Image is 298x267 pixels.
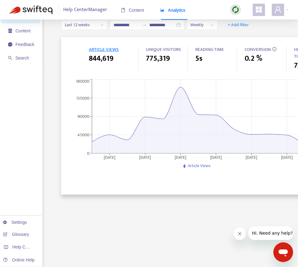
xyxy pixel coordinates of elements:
span: Help Center Manager [63,4,107,16]
span: CONVERSION [245,46,271,53]
span: Feedback [15,42,34,47]
img: Swifteq [9,6,52,14]
a: Settings [3,220,27,225]
span: Help Centers [12,244,38,249]
iframe: Message from company [248,226,293,240]
tspan: 180000 [76,78,89,85]
tspan: 135000 [76,95,89,102]
span: to [142,23,147,27]
span: book [121,8,125,12]
span: 5s [195,53,202,64]
span: 0.2 % [245,53,262,64]
tspan: [DATE] [246,154,258,161]
span: ARTICLE VIEWS [89,46,119,53]
span: 775,319 [146,53,170,64]
span: Weekly [190,20,214,30]
span: user [274,6,282,13]
iframe: Button to launch messaging window [273,242,293,262]
tspan: [DATE] [104,154,116,161]
span: + Add filter [228,21,249,29]
a: Glossary [3,232,29,237]
span: swap-right [142,23,147,27]
span: message [8,42,12,47]
span: 844,619 [89,53,114,64]
tspan: [DATE] [210,154,222,161]
tspan: 45000 [77,131,89,138]
tspan: 90000 [77,113,89,120]
button: + Add filter [223,20,254,30]
tspan: [DATE] [281,154,293,161]
span: Content [15,28,31,33]
span: Analytics [160,8,185,13]
span: READING TIME [195,46,224,53]
tspan: [DATE] [139,154,151,161]
span: appstore [255,6,263,13]
span: area-chart [160,8,164,12]
tspan: 0 [87,150,89,157]
span: UNIQUE VISITORS [146,46,181,53]
span: Last 12 weeks [65,20,104,30]
span: container [8,29,12,33]
tspan: [DATE] [175,154,187,161]
span: Search [15,55,29,60]
span: Article Views [188,162,211,169]
a: Online Help [3,257,35,262]
span: Content [121,8,144,13]
iframe: Close message [234,228,246,240]
span: search [8,56,12,60]
img: sync.dc5367851b00ba804db3.png [232,6,239,14]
